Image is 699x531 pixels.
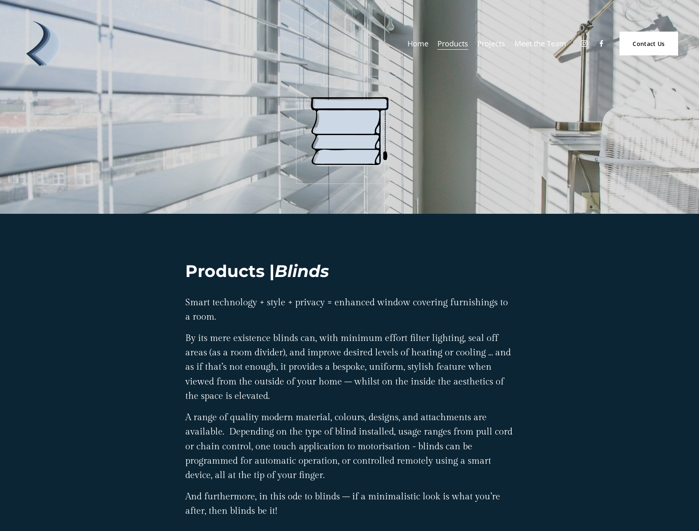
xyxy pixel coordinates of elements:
[580,39,588,48] a: Instagram
[515,36,566,51] a: Meet the Team
[185,331,514,404] p: By its mere existence blinds can, with minimum effort filter lighting, seal off areas (as a room ...
[275,261,329,281] em: Blinds
[21,21,66,66] img: Debonair | Curtains, Blinds, Shutters &amp; Awnings
[437,37,468,50] span: Products
[477,36,505,51] a: Projects
[597,39,606,48] a: Facebook
[619,32,678,55] a: Contact Us
[185,295,514,325] p: Smart technology + style + privacy = enhanced window covering furnishings to a room.
[437,36,468,51] a: folder dropdown
[185,490,514,519] p: And furthermore, in this ode to blinds – if a minimalistic look is what you’re after, then blinds...
[185,410,514,483] p: A range of quality modern material, colours, designs, and attachments are available. Depending on...
[408,36,428,51] a: Home
[185,260,514,282] h2: Products |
